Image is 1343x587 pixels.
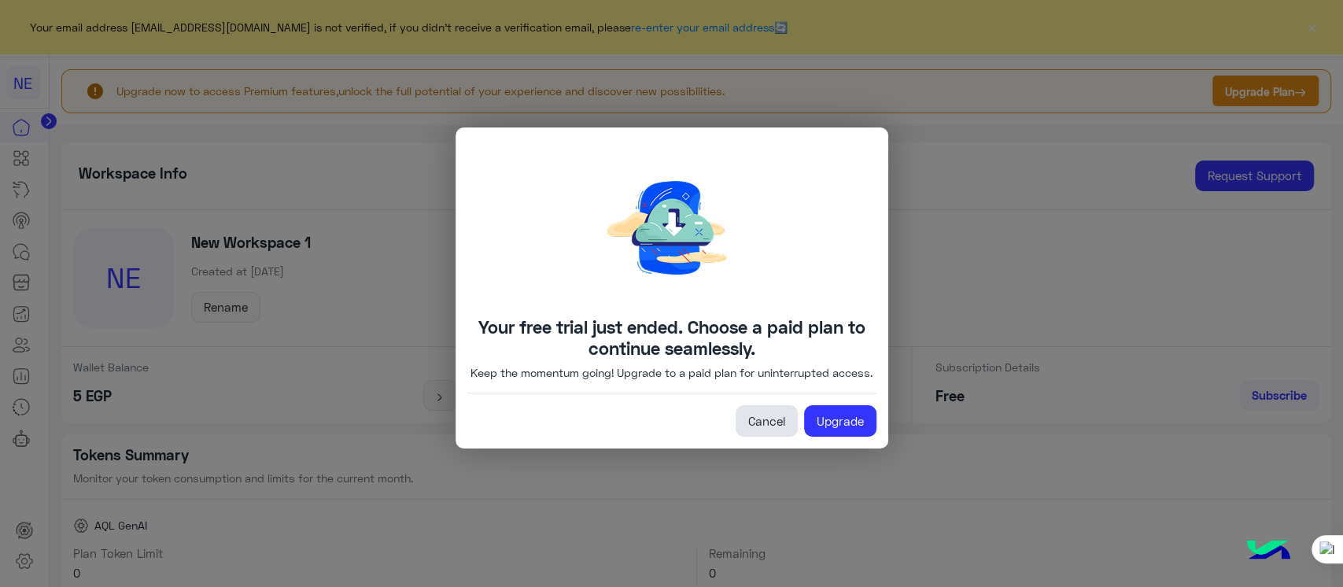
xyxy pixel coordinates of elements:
img: Downloading.png [554,139,790,316]
img: hulul-logo.png [1241,524,1296,579]
h4: Your free trial just ended. Choose a paid plan to continue seamlessly. [467,316,876,359]
a: Upgrade [804,405,876,437]
a: Cancel [736,405,798,437]
p: Keep the momentum going! Upgrade to a paid plan for uninterrupted access. [470,364,873,381]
